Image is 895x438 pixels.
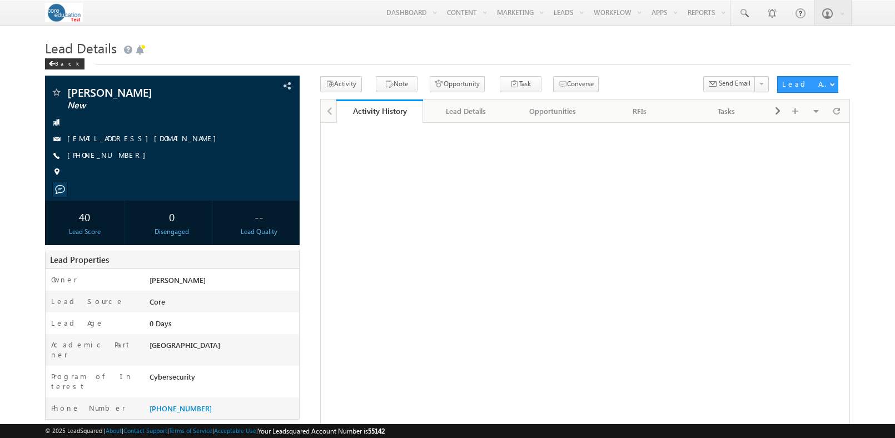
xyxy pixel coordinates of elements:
[345,106,415,116] div: Activity History
[51,403,126,413] label: Phone Number
[51,318,104,328] label: Lead Age
[214,427,256,434] a: Acceptable Use
[45,58,90,67] a: Back
[147,371,299,387] div: Cybersecurity
[147,340,299,355] div: [GEOGRAPHIC_DATA]
[45,426,385,436] span: © 2025 LeadSquared | | | | |
[135,227,209,237] div: Disengaged
[510,99,596,123] a: Opportunities
[596,99,683,123] a: RFIs
[147,296,299,312] div: Core
[500,76,541,92] button: Task
[336,99,423,123] a: Activity History
[683,99,770,123] a: Tasks
[150,404,212,413] a: [PHONE_NUMBER]
[430,76,485,92] button: Opportunity
[48,206,122,227] div: 40
[51,340,137,360] label: Academic Partner
[605,104,673,118] div: RFIs
[432,104,500,118] div: Lead Details
[123,427,167,434] a: Contact Support
[519,104,586,118] div: Opportunities
[67,87,226,98] span: [PERSON_NAME]
[320,76,362,92] button: Activity
[50,254,109,265] span: Lead Properties
[169,427,212,434] a: Terms of Service
[376,76,417,92] button: Note
[777,76,838,93] button: Lead Actions
[45,39,117,57] span: Lead Details
[45,3,83,22] img: Custom Logo
[719,78,750,88] span: Send Email
[67,133,222,143] a: [EMAIL_ADDRESS][DOMAIN_NAME]
[51,275,77,285] label: Owner
[222,227,296,237] div: Lead Quality
[51,296,124,306] label: Lead Source
[692,104,760,118] div: Tasks
[423,99,510,123] a: Lead Details
[147,318,299,334] div: 0 Days
[67,100,226,111] span: New
[553,76,599,92] button: Converse
[150,275,206,285] span: [PERSON_NAME]
[782,79,829,89] div: Lead Actions
[135,206,209,227] div: 0
[67,150,151,160] a: [PHONE_NUMBER]
[48,227,122,237] div: Lead Score
[258,427,385,435] span: Your Leadsquared Account Number is
[51,371,137,391] label: Program of Interest
[45,58,84,69] div: Back
[703,76,755,92] button: Send Email
[222,206,296,227] div: --
[106,427,122,434] a: About
[368,427,385,435] span: 55142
